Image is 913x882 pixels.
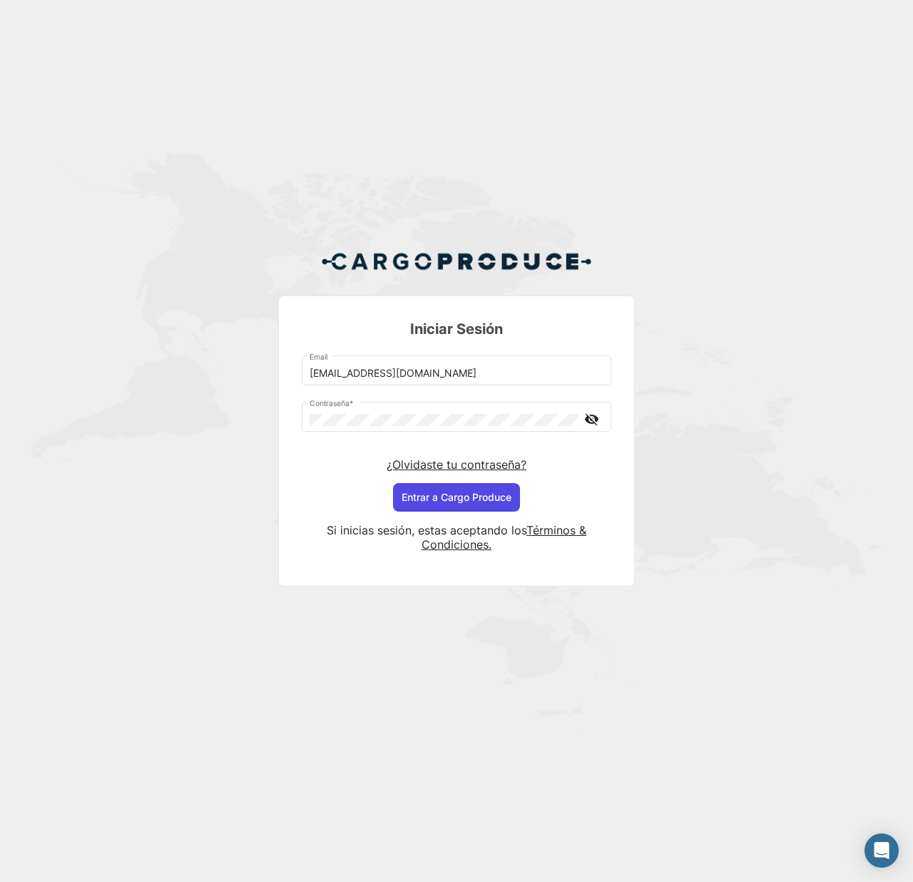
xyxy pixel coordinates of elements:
[327,523,526,537] span: Si inicias sesión, estas aceptando los
[422,523,586,552] a: Términos & Condiciones.
[310,367,604,380] input: Email
[387,457,526,472] a: ¿Olvidaste tu contraseña?
[321,244,592,278] img: Cargo Produce Logo
[864,833,899,868] div: Abrir Intercom Messenger
[583,410,600,428] mat-icon: visibility_off
[393,483,520,512] button: Entrar a Cargo Produce
[302,319,611,339] h3: Iniciar Sesión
